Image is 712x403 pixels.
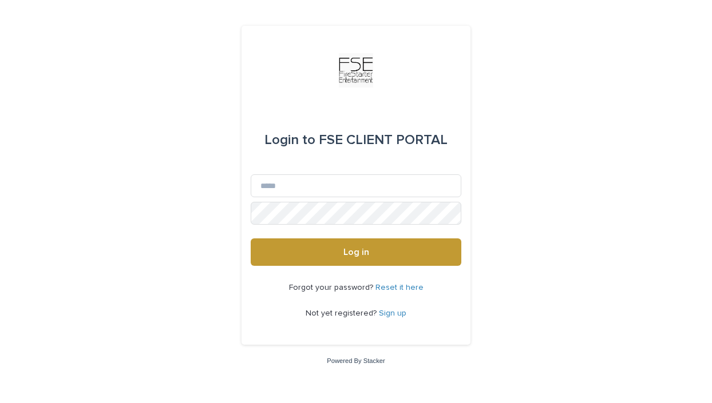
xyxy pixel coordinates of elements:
div: FSE CLIENT PORTAL [264,124,448,156]
a: Reset it here [375,284,424,292]
img: Km9EesSdRbS9ajqhBzyo [339,53,373,87]
span: Forgot your password? [289,284,375,292]
a: Powered By Stacker [327,357,385,364]
span: Not yet registered? [306,309,379,317]
span: Login to [264,133,315,147]
span: Log in [343,248,369,257]
a: Sign up [379,309,406,317]
button: Log in [251,238,461,266]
